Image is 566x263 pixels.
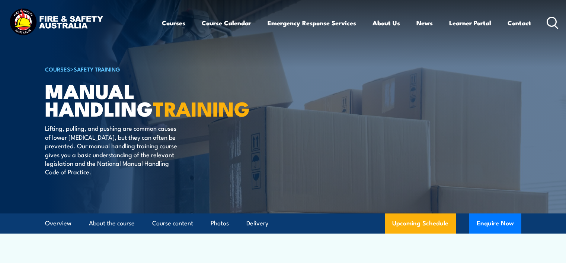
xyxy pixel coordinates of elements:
[246,213,268,233] a: Delivery
[202,13,251,33] a: Course Calendar
[153,92,250,123] strong: TRAINING
[508,13,531,33] a: Contact
[162,13,185,33] a: Courses
[385,213,456,234] a: Upcoming Schedule
[469,213,521,234] button: Enquire Now
[89,213,135,233] a: About the course
[416,13,433,33] a: News
[449,13,491,33] a: Learner Portal
[45,124,181,176] p: Lifting, pulling, and pushing are common causes of lower [MEDICAL_DATA], but they can often be pr...
[268,13,356,33] a: Emergency Response Services
[45,82,229,117] h1: Manual Handling
[74,65,120,73] a: Safety Training
[372,13,400,33] a: About Us
[152,213,193,233] a: Course content
[45,213,71,233] a: Overview
[45,64,229,73] h6: >
[45,65,70,73] a: COURSES
[211,213,229,233] a: Photos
